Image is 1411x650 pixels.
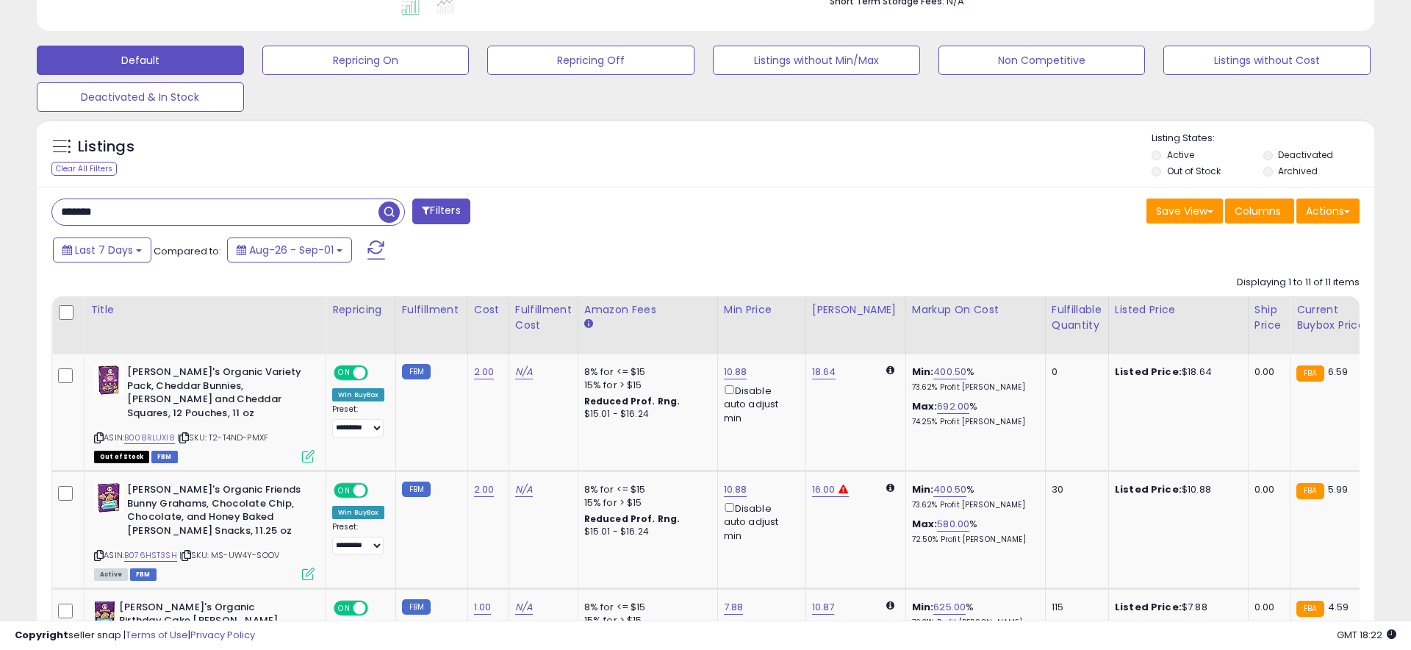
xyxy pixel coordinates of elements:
div: Cost [474,302,503,318]
div: Listed Price [1115,302,1242,318]
button: Aug-26 - Sep-01 [227,238,352,262]
strong: Copyright [15,628,68,642]
b: Listed Price: [1115,600,1182,614]
a: 18.64 [812,365,836,379]
div: 8% for <= $15 [584,365,706,379]
div: ASIN: [94,483,315,579]
span: OFF [366,485,389,497]
div: Preset: [332,522,384,555]
small: FBA [1296,365,1324,382]
span: ON [335,602,353,615]
div: 15% for > $15 [584,496,706,510]
a: 692.00 [937,399,969,414]
b: Min: [912,365,934,379]
button: Save View [1146,199,1223,224]
p: 73.62% Profit [PERSON_NAME] [912,382,1034,393]
div: Amazon Fees [584,302,711,318]
button: Listings without Cost [1163,46,1371,75]
img: 51CUBLjXWBL._SL40_.jpg [94,483,123,512]
div: Fulfillment [402,302,462,318]
a: 400.50 [933,482,966,497]
div: % [912,518,1034,545]
img: 51Lm8OYfQIL._SL40_.jpg [94,601,115,630]
button: Last 7 Days [53,238,151,262]
div: % [912,365,1034,393]
span: 2025-09-12 18:22 GMT [1337,628,1396,642]
div: $15.01 - $16.24 [584,408,706,421]
a: Terms of Use [126,628,188,642]
span: | SKU: MS-UW4Y-SOOV [179,549,279,561]
div: 0.00 [1254,483,1279,496]
p: 73.62% Profit [PERSON_NAME] [912,500,1034,510]
div: Title [90,302,320,318]
button: Actions [1296,199,1360,224]
div: $18.64 [1115,365,1237,379]
span: FBM [151,451,178,463]
a: 10.87 [812,600,835,615]
div: Ship Price [1254,302,1284,333]
a: 2.00 [474,365,495,379]
span: Columns [1235,204,1281,218]
div: [PERSON_NAME] [812,302,900,318]
button: Repricing On [262,46,470,75]
h5: Listings [78,137,134,157]
span: Compared to: [154,244,221,258]
a: N/A [515,600,533,615]
a: 10.88 [724,482,747,497]
small: FBM [402,599,431,615]
div: 0.00 [1254,365,1279,379]
small: FBM [402,364,431,379]
label: Deactivated [1278,149,1333,161]
div: Fulfillment Cost [515,302,572,333]
a: Privacy Policy [190,628,255,642]
div: Preset: [332,404,384,438]
b: Reduced Prof. Rng. [584,512,681,525]
div: 8% for <= $15 [584,483,706,496]
b: Reduced Prof. Rng. [584,395,681,407]
span: OFF [366,367,389,379]
b: Listed Price: [1115,365,1182,379]
span: FBM [130,568,157,581]
span: All listings that are currently out of stock and unavailable for purchase on Amazon [94,451,149,463]
b: Min: [912,600,934,614]
small: Amazon Fees. [584,318,593,331]
span: | SKU: T2-T4ND-PMXF [177,432,268,443]
a: 2.00 [474,482,495,497]
span: Last 7 Days [75,243,133,257]
a: B008RLUXI8 [124,432,175,444]
a: B076HST3SH [124,549,177,562]
label: Active [1167,149,1194,161]
b: Listed Price: [1115,482,1182,496]
div: Markup on Cost [912,302,1039,318]
small: FBA [1296,483,1324,499]
div: 0 [1052,365,1097,379]
div: % [912,483,1034,510]
div: $15.01 - $16.24 [584,526,706,538]
div: % [912,400,1034,427]
b: [PERSON_NAME]'s Organic Variety Pack, Cheddar Bunnies, [PERSON_NAME] and Cheddar Squares, 12 Pouc... [127,365,306,424]
p: 72.50% Profit [PERSON_NAME] [912,535,1034,545]
small: FBA [1296,601,1324,617]
div: Clear All Filters [51,162,117,176]
small: FBM [402,482,431,497]
p: 74.25% Profit [PERSON_NAME] [912,417,1034,427]
a: 10.88 [724,365,747,379]
div: 8% for <= $15 [584,601,706,614]
p: Listing States: [1152,132,1374,146]
button: Columns [1225,199,1294,224]
a: 580.00 [937,517,969,532]
a: 1.00 [474,600,492,615]
div: $10.88 [1115,483,1237,496]
div: Win BuyBox [332,388,384,401]
div: Current Buybox Price [1296,302,1372,333]
button: Non Competitive [938,46,1146,75]
a: N/A [515,482,533,497]
div: Fulfillable Quantity [1052,302,1102,333]
div: 115 [1052,601,1097,614]
th: The percentage added to the cost of goods (COGS) that forms the calculator for Min & Max prices. [905,296,1045,354]
div: 15% for > $15 [584,379,706,392]
img: 51aD8PgADPL._SL40_.jpg [94,365,123,395]
div: Repricing [332,302,389,318]
div: % [912,601,1034,628]
button: Listings without Min/Max [713,46,920,75]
